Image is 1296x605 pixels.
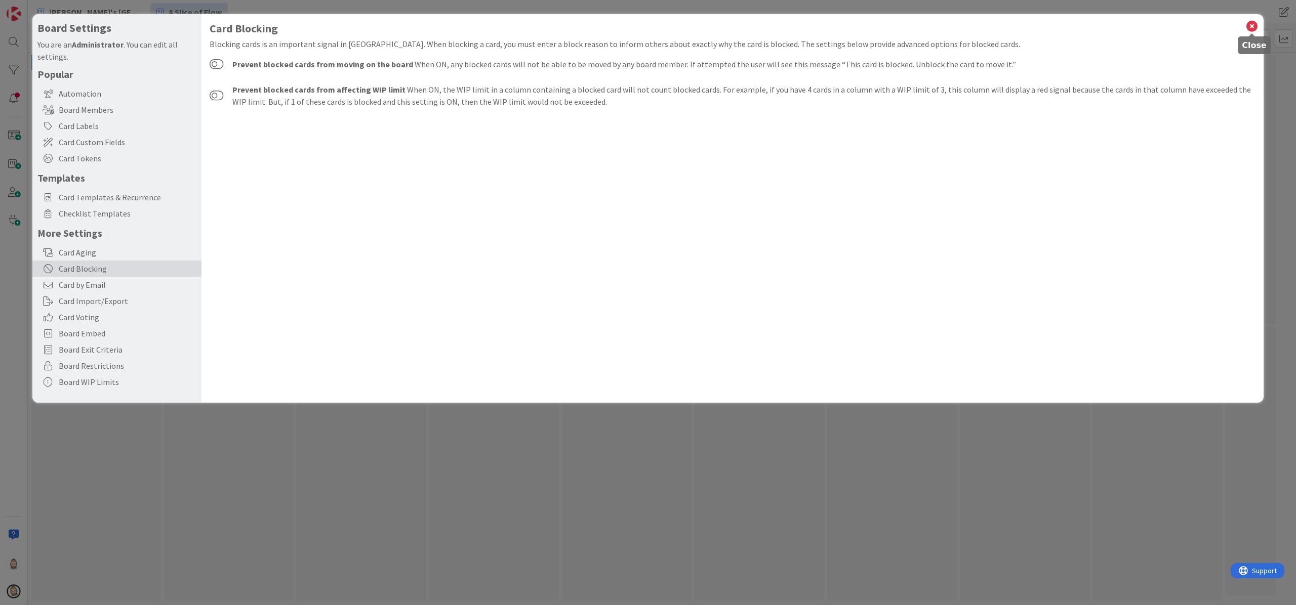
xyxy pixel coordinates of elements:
[59,279,196,291] span: Card by Email
[21,2,46,14] span: Support
[59,327,196,339] span: Board Embed
[37,171,196,184] h5: Templates
[210,22,1255,35] h1: Card Blocking
[72,39,124,50] b: Administrator
[37,68,196,80] h5: Popular
[59,152,196,164] span: Card Tokens
[32,261,201,277] div: Card Blocking
[232,59,413,69] b: Prevent blocked cards from moving on the board
[59,207,196,220] span: Checklist Templates
[37,22,196,34] h4: Board Settings
[32,102,201,118] div: Board Members
[232,84,1251,107] span: When ON, the WIP limit in a column containing a blocked card will not count blocked cards. For ex...
[415,59,1016,69] span: When ON, any blocked cards will not be able to be moved by any board member. If attempted the use...
[32,293,201,309] div: Card Import/Export
[59,136,196,148] span: Card Custom Fields
[59,343,196,356] span: Board Exit Criteria
[1242,40,1267,50] h5: Close
[37,227,196,239] h5: More Settings
[32,374,201,390] div: Board WIP Limits
[32,244,201,261] div: Card Aging
[32,85,201,102] div: Automation
[59,311,196,323] span: Card Voting
[210,38,1255,50] div: Blocking cards is an important signal in [GEOGRAPHIC_DATA]. When blocking a card, you must enter ...
[32,118,201,134] div: Card Labels
[59,191,196,203] span: Card Templates & Recurrence
[37,38,196,63] div: You are an . You can edit all settings.
[232,84,406,95] b: Prevent blocked cards from affecting WIP limit
[59,360,196,372] span: Board Restrictions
